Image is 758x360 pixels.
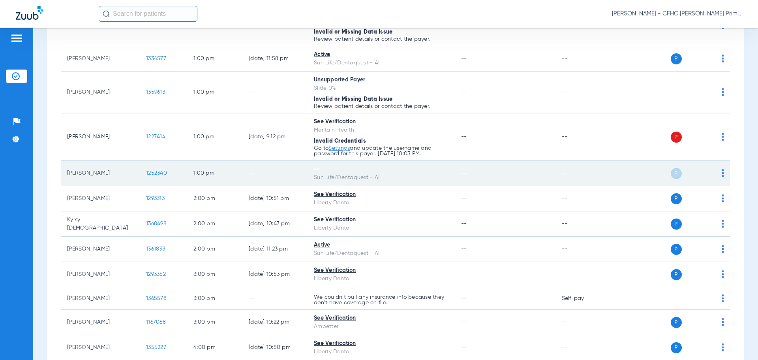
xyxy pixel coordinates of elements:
[671,317,682,328] span: P
[671,269,682,280] span: P
[722,318,724,326] img: group-dot-blue.svg
[722,169,724,177] img: group-dot-blue.svg
[61,113,140,161] td: [PERSON_NAME]
[461,56,467,61] span: --
[314,348,448,356] div: Liberty Dental
[61,310,140,335] td: [PERSON_NAME]
[146,271,166,277] span: 1293352
[314,29,392,35] span: Invalid or Missing Data Issue
[314,294,448,305] p: We couldn’t pull any insurance info because they don’t have coverage on file.
[314,51,448,59] div: Active
[99,6,197,22] input: Search for patients
[671,168,682,179] span: P
[722,55,724,62] img: group-dot-blue.svg
[61,161,140,186] td: [PERSON_NAME]
[314,249,448,258] div: Sun Life/Dentaquest - AI
[314,138,366,144] span: Invalid Credentials
[187,46,242,72] td: 1:00 PM
[187,113,242,161] td: 1:00 PM
[242,46,308,72] td: [DATE] 11:58 PM
[722,270,724,278] img: group-dot-blue.svg
[461,296,467,301] span: --
[314,216,448,224] div: See Verification
[722,194,724,202] img: group-dot-blue.svg
[61,262,140,287] td: [PERSON_NAME]
[555,287,609,310] td: Self-pay
[187,186,242,211] td: 2:00 PM
[555,46,609,72] td: --
[242,161,308,186] td: --
[461,89,467,95] span: --
[242,211,308,237] td: [DATE] 10:47 PM
[187,287,242,310] td: 3:00 PM
[10,34,23,43] img: hamburger-icon
[314,165,448,173] div: --
[555,262,609,287] td: --
[187,310,242,335] td: 3:00 PM
[555,237,609,262] td: --
[16,6,43,20] img: Zuub Logo
[461,134,467,139] span: --
[722,245,724,253] img: group-dot-blue.svg
[187,262,242,287] td: 3:00 PM
[146,196,165,201] span: 1293313
[671,342,682,353] span: P
[722,294,724,302] img: group-dot-blue.svg
[146,319,166,325] span: 1167068
[146,134,165,139] span: 1227414
[555,161,609,186] td: --
[314,314,448,322] div: See Verification
[555,72,609,113] td: --
[146,89,165,95] span: 1359613
[328,145,350,151] a: Settings
[314,322,448,331] div: Ambetter
[722,220,724,228] img: group-dot-blue.svg
[242,113,308,161] td: [DATE] 9:12 PM
[671,53,682,64] span: P
[671,219,682,230] span: P
[146,345,166,350] span: 1355227
[722,133,724,141] img: group-dot-blue.svg
[314,190,448,199] div: See Verification
[461,170,467,176] span: --
[314,173,448,182] div: Sun Life/Dentaquest - AI
[461,345,467,350] span: --
[242,72,308,113] td: --
[671,244,682,255] span: P
[314,126,448,134] div: Meritain Health
[61,46,140,72] td: [PERSON_NAME]
[314,241,448,249] div: Active
[314,104,448,109] p: Review patient details or contact the payer.
[314,339,448,348] div: See Verification
[719,322,758,360] iframe: Chat Widget
[146,170,167,176] span: 1252340
[314,84,448,92] div: Slide 0%
[314,266,448,275] div: See Verification
[314,59,448,67] div: Sun Life/Dentaquest - AI
[187,237,242,262] td: 2:00 PM
[61,287,140,310] td: [PERSON_NAME]
[314,96,392,102] span: Invalid or Missing Data Issue
[314,76,448,84] div: Unsupported Payer
[612,10,742,18] span: [PERSON_NAME] - CFHC [PERSON_NAME] Primary Care Dental
[187,211,242,237] td: 2:00 PM
[61,211,140,237] td: Kyrsy [DEMOGRAPHIC_DATA]
[146,221,167,226] span: 1368498
[242,262,308,287] td: [DATE] 10:53 PM
[146,56,166,61] span: 1334577
[146,296,167,301] span: 1365578
[187,72,242,113] td: 1:00 PM
[671,193,682,204] span: P
[461,246,467,252] span: --
[314,275,448,283] div: Liberty Dental
[187,161,242,186] td: 1:00 PM
[242,310,308,335] td: [DATE] 10:22 PM
[242,186,308,211] td: [DATE] 10:51 PM
[242,287,308,310] td: --
[461,271,467,277] span: --
[314,145,448,156] p: Go to and update the username and password for this payer. [DATE] 10:03 PM.
[146,246,165,252] span: 1361833
[242,237,308,262] td: [DATE] 11:23 PM
[555,113,609,161] td: --
[314,224,448,232] div: Liberty Dental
